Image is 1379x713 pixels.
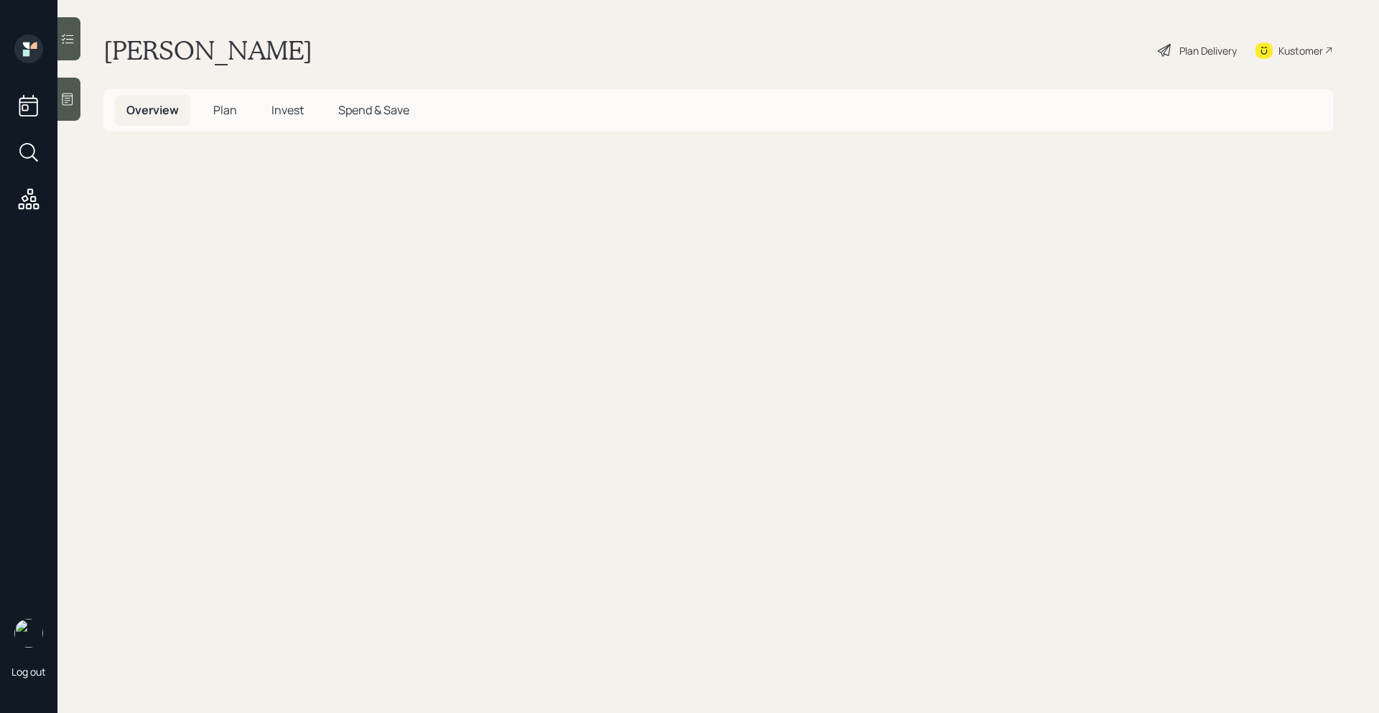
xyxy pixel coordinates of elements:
span: Plan [213,102,237,118]
span: Spend & Save [338,102,409,118]
h1: [PERSON_NAME] [103,34,312,66]
img: retirable_logo.png [14,619,43,648]
div: Plan Delivery [1179,43,1237,58]
span: Overview [126,102,179,118]
div: Kustomer [1278,43,1323,58]
span: Invest [271,102,304,118]
div: Log out [11,665,46,678]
